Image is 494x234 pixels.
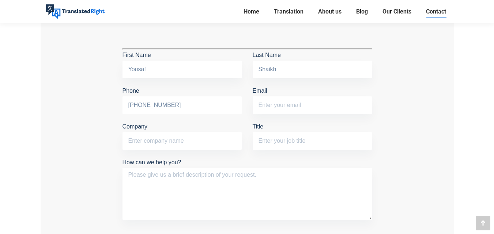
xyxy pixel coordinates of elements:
label: Title [253,123,372,144]
span: Translation [274,8,303,15]
input: Email [253,96,372,114]
input: Last Name [253,61,372,78]
a: Home [241,7,261,17]
input: Company [122,132,242,150]
span: Contact [426,8,446,15]
span: Home [244,8,259,15]
a: Contact [424,7,448,17]
a: Our Clients [380,7,414,17]
input: First Name [122,61,242,78]
span: Blog [356,8,368,15]
label: Email [253,88,372,108]
label: Company [122,123,242,144]
input: Title [253,132,372,150]
span: About us [318,8,342,15]
img: Translated Right [46,4,105,19]
a: About us [316,7,344,17]
textarea: How can we help you? [122,168,372,220]
a: Blog [354,7,370,17]
label: Last Name [253,52,372,72]
a: Translation [272,7,306,17]
span: Our Clients [382,8,411,15]
input: Phone [122,96,242,114]
label: First Name [122,52,242,72]
label: How can we help you? [122,159,372,176]
label: Phone [122,88,242,108]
